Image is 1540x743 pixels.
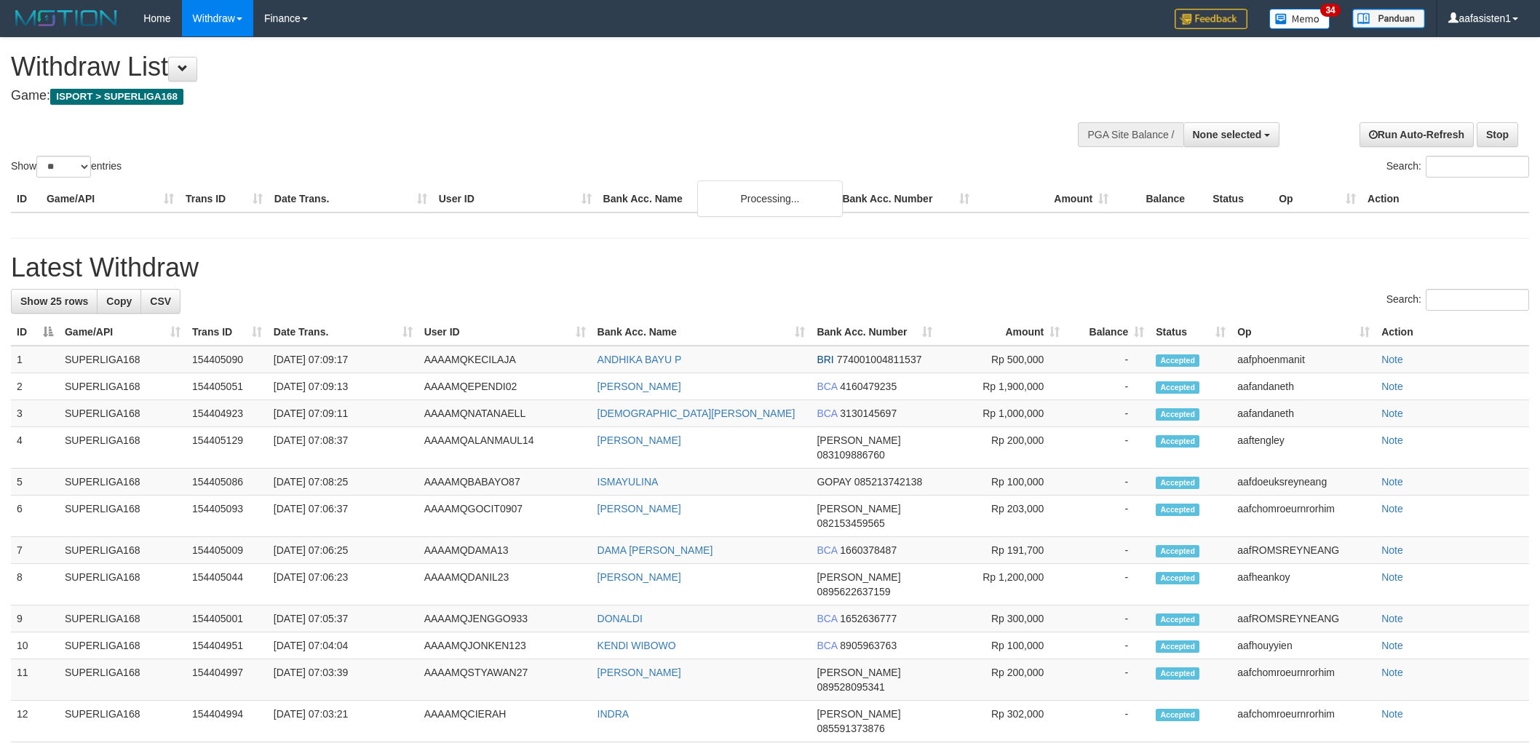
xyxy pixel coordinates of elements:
[418,400,592,427] td: AAAAMQNATANAELL
[817,681,884,693] span: Copy 089528095341 to clipboard
[418,632,592,659] td: AAAAMQJONKEN123
[1477,122,1518,147] a: Stop
[1065,319,1150,346] th: Balance: activate to sort column ascending
[1381,571,1403,583] a: Note
[1065,400,1150,427] td: -
[1352,9,1425,28] img: panduan.png
[1269,9,1330,29] img: Button%20Memo.svg
[1114,186,1207,212] th: Balance
[598,640,676,651] a: KENDI WIBOWO
[418,427,592,469] td: AAAAMQALANMAUL14
[11,605,59,632] td: 9
[59,400,186,427] td: SUPERLIGA168
[817,354,833,365] span: BRI
[186,373,268,400] td: 154405051
[11,186,41,212] th: ID
[11,496,59,537] td: 6
[268,373,418,400] td: [DATE] 07:09:13
[598,613,643,624] a: DONALDI
[59,427,186,469] td: SUPERLIGA168
[97,289,141,314] a: Copy
[1065,701,1150,742] td: -
[837,354,922,365] span: Copy 774001004811537 to clipboard
[150,295,171,307] span: CSV
[1065,537,1150,564] td: -
[811,319,938,346] th: Bank Acc. Number: activate to sort column ascending
[598,186,837,212] th: Bank Acc. Name
[1156,435,1199,448] span: Accepted
[1231,659,1376,701] td: aafchomroeurnrorhim
[1231,373,1376,400] td: aafandaneth
[817,571,900,583] span: [PERSON_NAME]
[11,469,59,496] td: 5
[1231,346,1376,373] td: aafphoenmanit
[186,605,268,632] td: 154405001
[817,544,837,556] span: BCA
[598,571,681,583] a: [PERSON_NAME]
[20,295,88,307] span: Show 25 rows
[1207,186,1273,212] th: Status
[59,605,186,632] td: SUPERLIGA168
[1065,605,1150,632] td: -
[36,156,91,178] select: Showentries
[59,346,186,373] td: SUPERLIGA168
[41,186,180,212] th: Game/API
[1156,408,1199,421] span: Accepted
[697,180,843,217] div: Processing...
[592,319,811,346] th: Bank Acc. Name: activate to sort column ascending
[268,605,418,632] td: [DATE] 07:05:37
[186,427,268,469] td: 154405129
[817,503,900,514] span: [PERSON_NAME]
[938,496,1065,537] td: Rp 203,000
[1156,477,1199,489] span: Accepted
[418,496,592,537] td: AAAAMQGOCIT0907
[1376,319,1529,346] th: Action
[1381,667,1403,678] a: Note
[180,186,269,212] th: Trans ID
[1320,4,1340,17] span: 34
[1065,564,1150,605] td: -
[598,476,659,488] a: ISMAYULINA
[433,186,598,212] th: User ID
[418,701,592,742] td: AAAAMQCIERAH
[1426,289,1529,311] input: Search:
[1273,186,1362,212] th: Op
[1231,537,1376,564] td: aafROMSREYNEANG
[1231,469,1376,496] td: aafdoeuksreyneang
[186,701,268,742] td: 154404994
[186,659,268,701] td: 154404997
[418,605,592,632] td: AAAAMQJENGGO933
[418,469,592,496] td: AAAAMQBABAYO87
[418,659,592,701] td: AAAAMQSTYAWAN27
[1065,496,1150,537] td: -
[1150,319,1231,346] th: Status: activate to sort column ascending
[268,564,418,605] td: [DATE] 07:06:23
[938,605,1065,632] td: Rp 300,000
[1065,632,1150,659] td: -
[1078,122,1183,147] div: PGA Site Balance /
[817,723,884,734] span: Copy 085591373876 to clipboard
[1156,640,1199,653] span: Accepted
[1156,545,1199,557] span: Accepted
[817,640,837,651] span: BCA
[975,186,1114,212] th: Amount
[840,544,897,556] span: Copy 1660378487 to clipboard
[1065,469,1150,496] td: -
[59,659,186,701] td: SUPERLIGA168
[59,319,186,346] th: Game/API: activate to sort column ascending
[817,708,900,720] span: [PERSON_NAME]
[598,544,713,556] a: DAMA [PERSON_NAME]
[1065,373,1150,400] td: -
[938,701,1065,742] td: Rp 302,000
[59,632,186,659] td: SUPERLIGA168
[1193,129,1262,140] span: None selected
[938,373,1065,400] td: Rp 1,900,000
[1065,427,1150,469] td: -
[938,632,1065,659] td: Rp 100,000
[1231,564,1376,605] td: aafheankoy
[11,289,98,314] a: Show 25 rows
[1156,613,1199,626] span: Accepted
[1175,9,1247,29] img: Feedback.jpg
[1386,156,1529,178] label: Search:
[817,517,884,529] span: Copy 082153459565 to clipboard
